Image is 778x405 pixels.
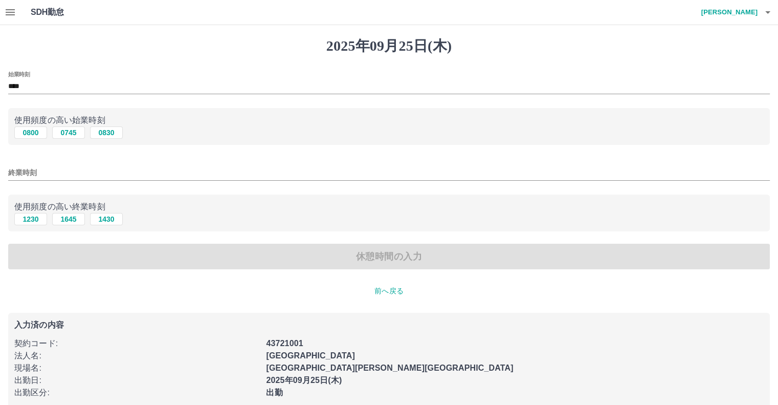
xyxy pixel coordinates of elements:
[8,286,770,296] p: 前へ戻る
[266,339,303,348] b: 43721001
[14,126,47,139] button: 0800
[266,364,513,372] b: [GEOGRAPHIC_DATA][PERSON_NAME][GEOGRAPHIC_DATA]
[14,350,260,362] p: 法人名 :
[14,362,260,374] p: 現場名 :
[14,387,260,399] p: 出勤区分 :
[266,351,355,360] b: [GEOGRAPHIC_DATA]
[14,374,260,387] p: 出勤日 :
[52,213,85,225] button: 1645
[8,70,30,78] label: 始業時刻
[266,376,342,385] b: 2025年09月25日(木)
[90,126,123,139] button: 0830
[52,126,85,139] button: 0745
[14,114,764,126] p: 使用頻度の高い始業時刻
[14,321,764,329] p: 入力済の内容
[14,201,764,213] p: 使用頻度の高い終業時刻
[8,37,770,55] h1: 2025年09月25日(木)
[14,337,260,350] p: 契約コード :
[14,213,47,225] button: 1230
[266,388,282,397] b: 出勤
[90,213,123,225] button: 1430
